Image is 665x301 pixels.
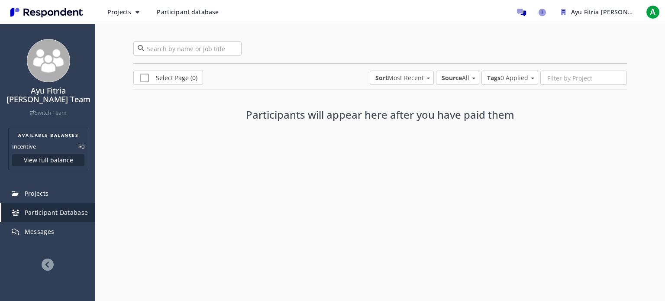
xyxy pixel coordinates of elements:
a: Participant database [150,4,226,20]
dt: Incentive [12,142,36,151]
span: A [646,5,660,19]
md-select: Sort: Most Recent [370,71,434,85]
a: Select Page (0) [133,71,203,85]
section: Balance summary [8,128,88,170]
span: Messages [25,227,55,236]
a: Help and support [533,3,551,21]
md-select: Tags [481,71,538,85]
button: Ayu Fitria Ningsih Darmawan Team [554,4,641,20]
span: All [442,74,469,82]
img: team_avatar_256.png [27,39,70,82]
input: Filter by Project [541,71,626,86]
span: Participant database [157,8,219,16]
dd: $0 [78,142,84,151]
strong: Source [442,74,462,82]
strong: Sort [375,74,388,82]
span: Participant Database [25,208,88,217]
input: Search by name or job title [133,41,242,56]
span: Projects [25,189,49,197]
h2: AVAILABLE BALANCES [12,132,84,139]
a: Message participants [513,3,530,21]
h4: Ayu Fitria [PERSON_NAME] Team [6,87,91,104]
img: Respondent [7,5,87,19]
md-select: Source: All [436,71,479,85]
span: Select Page (0) [140,74,197,84]
h3: Participants will appear here after you have paid them [229,109,532,120]
a: Switch Team [30,109,67,117]
button: A [644,4,662,20]
button: Projects [100,4,146,20]
button: View full balance [12,154,84,166]
span: Projects [107,8,131,16]
span: Most Recent [375,74,424,82]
